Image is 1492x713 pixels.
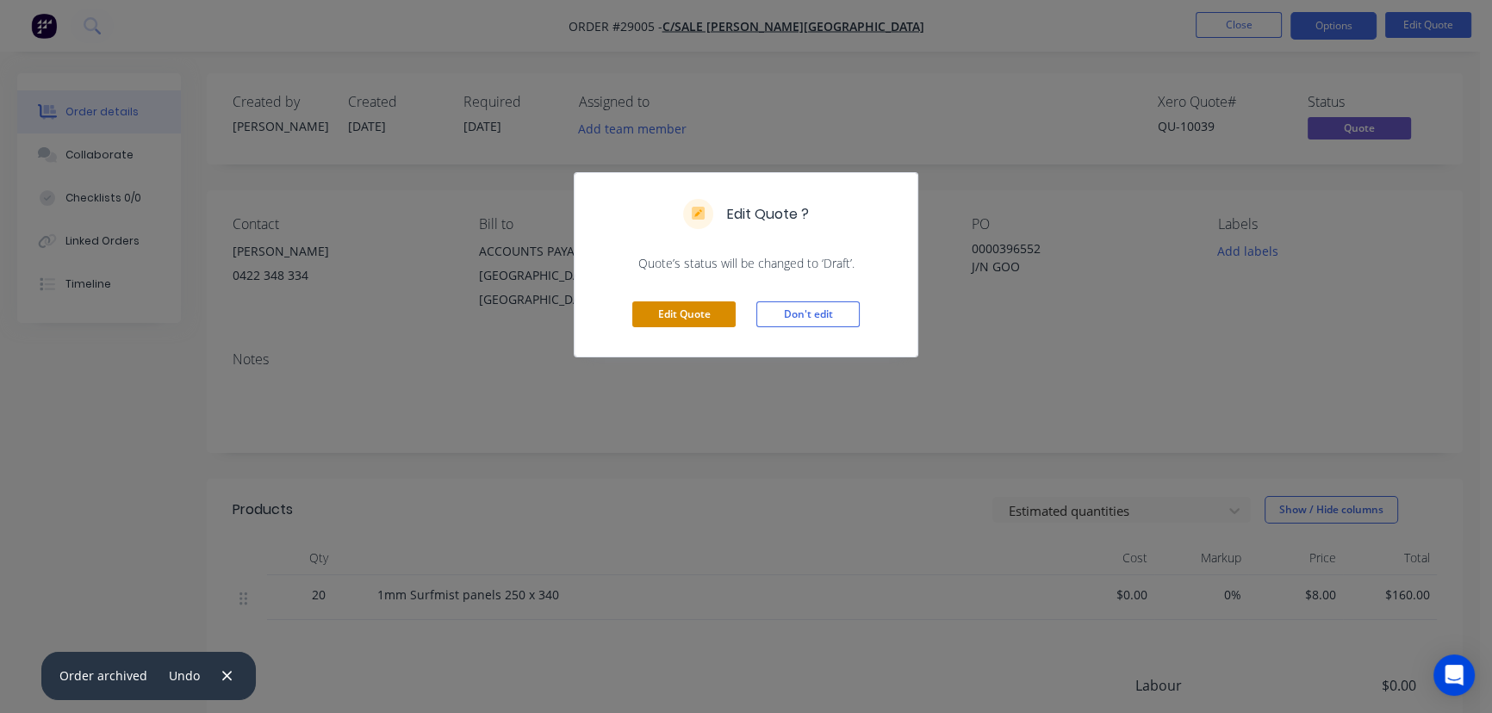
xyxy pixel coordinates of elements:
h5: Edit Quote ? [727,204,809,225]
button: Undo [160,664,209,687]
button: Edit Quote [632,301,736,327]
span: Quote’s status will be changed to ‘Draft’. [595,255,897,272]
div: Open Intercom Messenger [1433,654,1475,696]
button: Don't edit [756,301,860,327]
div: Order archived [59,666,147,685]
